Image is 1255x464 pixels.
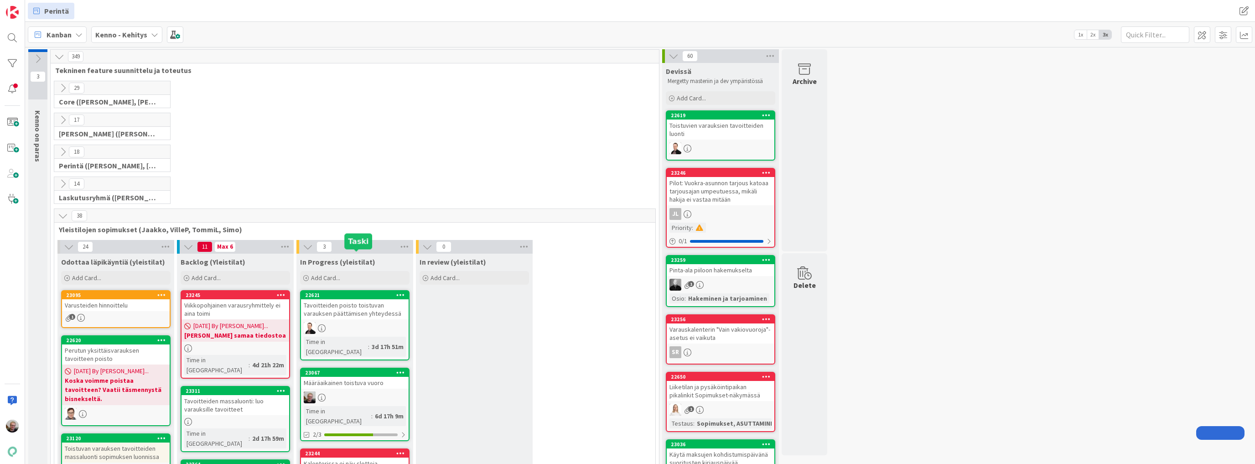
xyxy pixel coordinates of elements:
[666,168,775,248] a: 23246Pilot: Vuokra-asunnon tarjous katoaa tarjousajan umpeutuessa, mikäli hakija ei vastaa mitään...
[300,257,375,266] span: In Progress (yleistilat)
[369,342,406,352] div: 3d 17h 51m
[62,291,170,299] div: 23095
[305,292,409,298] div: 22621
[66,435,170,442] div: 23120
[695,418,780,428] div: Sopimukset, ASUTTAMINEN
[667,373,774,381] div: 22650
[1087,30,1099,39] span: 2x
[95,30,147,39] b: Kenno - Kehitys
[182,291,289,299] div: 23245
[666,372,775,432] a: 22650Liiketilan ja pysäköintipaikan pikalinkit Sopimukset-näkymässäSLTestaus:Sopimukset, ASUTTAMINEN
[300,290,410,360] a: 22621Tavoitteiden poisto toistuvan varauksen päättämisen yhteydessäVPTime in [GEOGRAPHIC_DATA]:3d...
[181,257,245,266] span: Backlog (Yleistilat)
[33,110,42,162] span: Kenno on paras
[669,279,681,291] img: MV
[66,337,170,344] div: 22620
[72,210,87,221] span: 38
[305,370,409,376] div: 23067
[316,241,332,252] span: 3
[44,5,69,16] span: Perintä
[667,169,774,205] div: 23246Pilot: Vuokra-asunnon tarjous katoaa tarjousajan umpeutuessa, mikäli hakija ei vastaa mitään
[62,291,170,311] div: 23095Varusteiden hinnoittelu
[69,314,75,320] span: 1
[667,264,774,276] div: Pinta-ala piiloon hakemukselta
[793,76,817,87] div: Archive
[65,408,77,420] img: SM
[669,223,692,233] div: Priority
[667,440,774,448] div: 23036
[181,386,290,452] a: 23311Tavoitteiden massaluonti: luo varauksille tavoitteetTime in [GEOGRAPHIC_DATA]:2d 17h 59m
[66,292,170,298] div: 23095
[69,83,84,94] span: 29
[671,257,774,263] div: 23259
[685,293,686,303] span: :
[669,346,681,358] div: SR
[311,274,340,282] span: Add Card...
[348,237,368,245] h5: Taski
[669,293,685,303] div: Osio
[693,418,695,428] span: :
[666,67,691,76] span: Devissä
[61,335,171,426] a: 22620Perutun yksittäisvarauksen tavoitteen poisto[DATE] By [PERSON_NAME]...Koska voimme poistaa t...
[69,146,84,157] span: 18
[249,433,250,443] span: :
[184,331,286,340] b: [PERSON_NAME] samaa tiedostoa
[371,411,373,421] span: :
[301,377,409,389] div: Määräaikainen toistuva vuoro
[197,241,213,252] span: 11
[667,315,774,323] div: 23256
[300,368,410,441] a: 23067Määräaikainen toistuva vuoroJHTime in [GEOGRAPHIC_DATA]:6d 17h 9m2/3
[436,241,451,252] span: 0
[301,369,409,389] div: 23067Määräaikainen toistuva vuoro
[671,374,774,380] div: 22650
[250,360,286,370] div: 4d 21h 22m
[671,441,774,448] div: 23036
[313,430,322,439] span: 2/3
[182,291,289,319] div: 23245Viikkopohjainen varausryhmittely ei aina toimi
[671,316,774,323] div: 23256
[667,111,774,140] div: 22619Toistuvien varauksien tavoitteiden luonti
[667,256,774,264] div: 23259
[677,94,706,102] span: Add Card...
[59,161,159,170] span: Perintä (Jaakko, PetriH, MikkoV, Pasi)
[69,178,84,189] span: 14
[301,391,409,403] div: JH
[47,29,72,40] span: Kanban
[301,299,409,319] div: Tavoitteiden poisto toistuvan varauksen päättämisen yhteydessä
[667,404,774,416] div: SL
[667,256,774,276] div: 23259Pinta-ala piiloon hakemukselta
[304,406,371,426] div: Time in [GEOGRAPHIC_DATA]
[182,387,289,395] div: 23311
[62,408,170,420] div: SM
[68,51,83,62] span: 349
[667,279,774,291] div: MV
[682,51,698,62] span: 60
[62,443,170,463] div: Toistuvan varauksen tavoitteiden massaluonti sopimuksen luonnissa
[671,112,774,119] div: 22619
[6,6,19,19] img: Visit kanbanzone.com
[304,391,316,403] img: JH
[666,314,775,365] a: 23256Varauskalenterin "Vain vakiovuoroja"-asetus ei vaikutaSR
[301,291,409,319] div: 22621Tavoitteiden poisto toistuvan varauksen päättämisen yhteydessä
[59,193,159,202] span: Laskutusryhmä (Antti, Keijo)
[667,177,774,205] div: Pilot: Vuokra-asunnon tarjous katoaa tarjousajan umpeutuessa, mikäli hakija ei vastaa mitään
[192,274,221,282] span: Add Card...
[301,369,409,377] div: 23067
[184,355,249,375] div: Time in [GEOGRAPHIC_DATA]
[72,274,101,282] span: Add Card...
[304,322,316,334] img: VP
[692,223,693,233] span: :
[667,373,774,401] div: 22650Liiketilan ja pysäköintipaikan pikalinkit Sopimukset-näkymässä
[430,274,460,282] span: Add Card...
[368,342,369,352] span: :
[304,337,368,357] div: Time in [GEOGRAPHIC_DATA]
[6,445,19,458] img: avatar
[78,241,93,252] span: 24
[193,321,268,331] span: [DATE] By [PERSON_NAME]...
[61,257,165,266] span: Odottaa läpikäyntiä (yleistilat)
[669,208,681,220] div: JL
[182,387,289,415] div: 23311Tavoitteiden massaluonti: luo varauksille tavoitteet
[669,142,681,154] img: VP
[679,236,687,246] span: 0 / 1
[181,290,290,379] a: 23245Viikkopohjainen varausryhmittely ei aina toimi[DATE] By [PERSON_NAME]...[PERSON_NAME] samaa ...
